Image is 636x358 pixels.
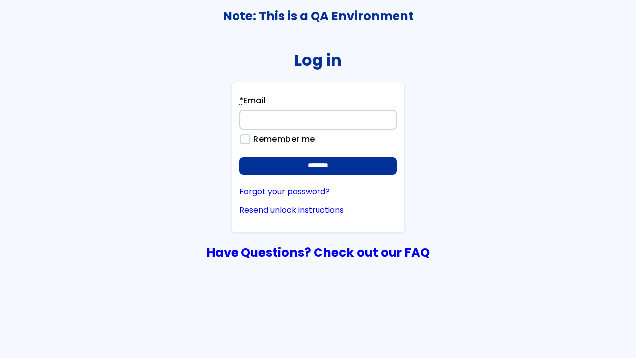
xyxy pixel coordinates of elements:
a: Have Questions? Check out our FAQ [206,244,430,261]
label: Email [239,95,266,110]
label: Remember me [248,135,315,144]
a: Forgot your password? [239,187,397,196]
abbr: required [239,95,243,106]
a: Resend unlock instructions [239,206,397,215]
h2: Log in [294,51,342,69]
h3: Note: This is a QA Environment [0,9,636,23]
